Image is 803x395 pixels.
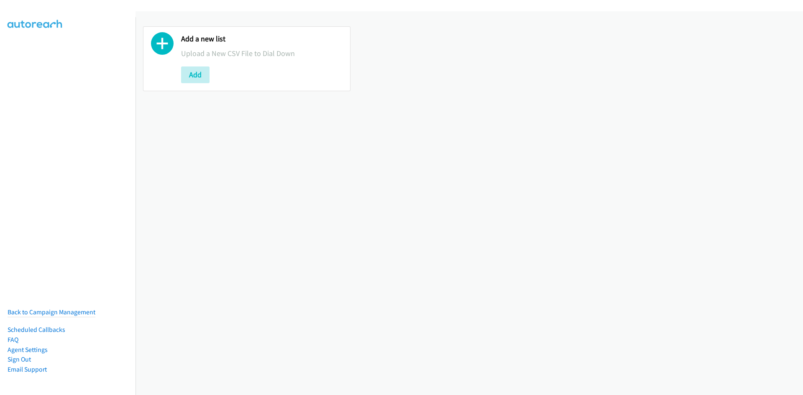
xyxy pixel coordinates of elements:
[8,308,95,316] a: Back to Campaign Management
[181,48,343,59] p: Upload a New CSV File to Dial Down
[181,34,343,44] h2: Add a new list
[8,336,18,344] a: FAQ
[8,346,48,354] a: Agent Settings
[8,326,65,334] a: Scheduled Callbacks
[8,365,47,373] a: Email Support
[8,355,31,363] a: Sign Out
[181,66,210,83] button: Add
